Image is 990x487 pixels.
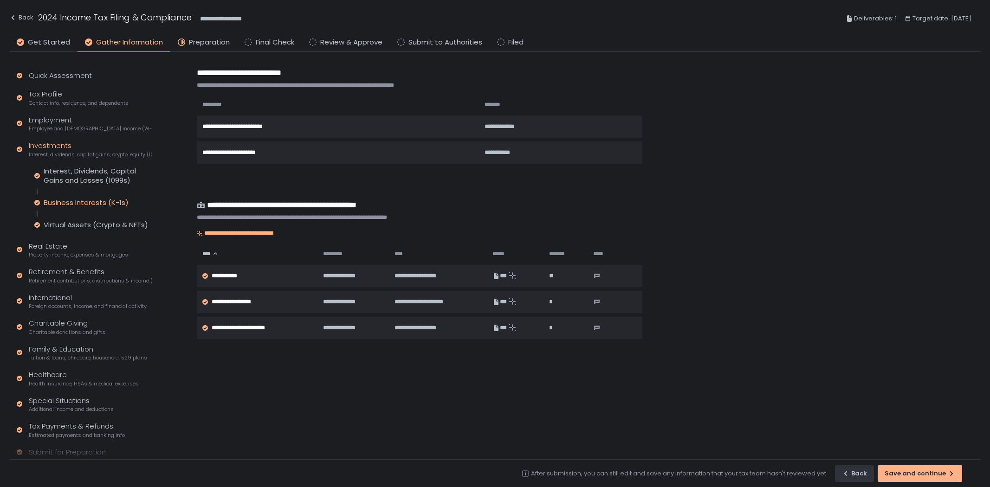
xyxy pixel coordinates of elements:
[885,469,955,478] div: Save and continue
[29,406,114,413] span: Additional income and deductions
[29,370,139,387] div: Healthcare
[29,125,152,132] span: Employee and [DEMOGRAPHIC_DATA] income (W-2s)
[29,89,129,107] div: Tax Profile
[29,267,152,284] div: Retirement & Benefits
[9,12,33,23] div: Back
[38,11,192,24] h1: 2024 Income Tax Filing & Compliance
[29,251,128,258] span: Property income, expenses & mortgages
[29,241,128,259] div: Real Estate
[29,141,152,158] div: Investments
[29,380,139,387] span: Health insurance, HSAs & medical expenses
[835,465,874,482] button: Back
[96,37,163,48] span: Gather Information
[531,469,828,478] div: After submission, you can still edit and save any information that your tax team hasn't reviewed ...
[29,115,152,133] div: Employment
[29,432,125,439] span: Estimated payments and banking info
[912,13,971,24] span: Target date: [DATE]
[842,469,867,478] div: Back
[29,70,92,81] div: Quick Assessment
[29,293,147,310] div: International
[44,220,148,230] div: Virtual Assets (Crypto & NFTs)
[29,447,106,458] div: Submit for Preparation
[29,100,129,107] span: Contact info, residence, and dependents
[44,167,152,185] div: Interest, Dividends, Capital Gains and Losses (1099s)
[29,354,147,361] span: Tuition & loans, childcare, household, 529 plans
[29,396,114,413] div: Special Situations
[29,151,152,158] span: Interest, dividends, capital gains, crypto, equity (1099s, K-1s)
[854,13,897,24] span: Deliverables: 1
[29,344,147,362] div: Family & Education
[878,465,962,482] button: Save and continue
[44,198,129,207] div: Business Interests (K-1s)
[29,421,125,439] div: Tax Payments & Refunds
[408,37,482,48] span: Submit to Authorities
[29,329,105,336] span: Charitable donations and gifts
[29,318,105,336] div: Charitable Giving
[508,37,524,48] span: Filed
[28,37,70,48] span: Get Started
[189,37,230,48] span: Preparation
[256,37,294,48] span: Final Check
[29,277,152,284] span: Retirement contributions, distributions & income (1099-R, 5498)
[29,303,147,310] span: Foreign accounts, income, and financial activity
[9,11,33,26] button: Back
[320,37,382,48] span: Review & Approve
